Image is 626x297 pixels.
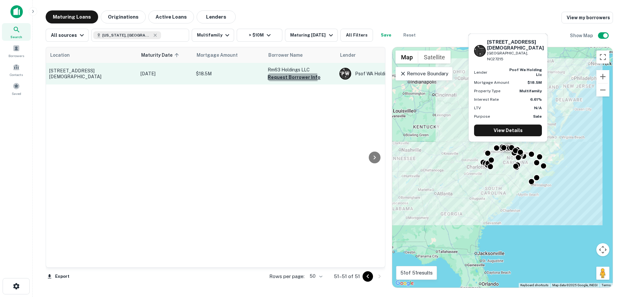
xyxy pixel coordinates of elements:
[51,31,86,39] div: All sources
[596,70,609,83] button: Zoom in
[196,70,261,77] p: $18.5M
[141,51,181,59] span: Maturity Date
[399,29,420,42] button: Reset
[340,51,356,59] span: Lender
[264,47,336,63] th: Borrower Name
[593,245,626,276] iframe: Chat Widget
[269,273,305,280] p: Rows per page:
[193,47,264,63] th: Mortgage Amount
[2,42,31,60] a: Borrowers
[10,72,23,77] span: Contacts
[101,10,146,23] button: Originations
[192,29,234,42] button: Multifamily
[50,51,70,59] span: Location
[474,105,481,111] p: LTV
[10,34,22,39] span: Search
[474,125,542,136] a: View Details
[474,97,499,102] p: Interest Rate
[46,10,98,23] button: Maturing Loans
[596,243,609,256] button: Map camera controls
[2,80,31,97] a: Saved
[602,283,611,287] a: Terms
[137,47,193,63] th: Maturity Date
[520,283,548,288] button: Keyboard shortcuts
[395,51,418,64] button: Show street map
[148,10,194,23] button: Active Loans
[400,269,433,277] p: 51 of 51 results
[49,68,134,80] p: [STREET_ADDRESS][DEMOGRAPHIC_DATA]
[474,113,490,119] p: Purpose
[141,70,189,77] p: [DATE]
[339,68,437,80] div: Psof WA Holding LLC
[334,273,360,280] p: 51–51 of 51
[307,272,323,281] div: 50
[336,47,440,63] th: Lender
[363,271,373,282] button: Go to previous page
[268,66,333,73] p: Rm63 Holdings LLC
[10,5,23,18] img: capitalize-icon.png
[519,89,542,93] strong: Multifamily
[394,279,415,288] img: Google
[530,97,542,102] strong: 6.61%
[197,51,246,59] span: Mortgage Amount
[268,73,320,81] button: Request Borrower Info
[290,31,335,39] div: Maturing [DATE]
[487,39,544,51] h6: [STREET_ADDRESS][DEMOGRAPHIC_DATA]
[341,70,349,77] p: P W
[46,47,137,63] th: Location
[561,12,613,23] a: View my borrowers
[46,272,71,281] button: Export
[474,88,500,94] p: Property Type
[340,29,373,42] button: All Filters
[418,51,451,64] button: Show satellite imagery
[474,69,487,75] p: Lender
[596,51,609,64] button: Toggle fullscreen view
[197,10,236,23] button: Lenders
[487,50,544,63] p: [GEOGRAPHIC_DATA], NC27215
[102,32,151,38] span: [US_STATE], [GEOGRAPHIC_DATA]
[528,80,542,85] strong: $18.5M
[376,29,396,42] button: Save your search to get updates of matches that match your search criteria.
[392,47,613,288] div: 0 0
[268,51,303,59] span: Borrower Name
[596,83,609,97] button: Zoom out
[534,106,542,110] strong: N/A
[570,32,594,39] h6: Show Map
[2,61,31,79] a: Contacts
[2,23,31,41] a: Search
[394,279,415,288] a: Open this area in Google Maps (opens a new window)
[237,29,282,42] button: > $10M
[8,53,24,58] span: Borrowers
[400,70,448,78] p: Remove Boundary
[509,67,542,77] strong: psof wa holding llc
[474,80,509,85] p: Mortgage Amount
[533,114,542,119] strong: Sale
[552,283,598,287] span: Map data ©2025 Google, INEGI
[12,91,21,96] span: Saved
[46,29,89,42] button: All sources
[285,29,337,42] button: Maturing [DATE]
